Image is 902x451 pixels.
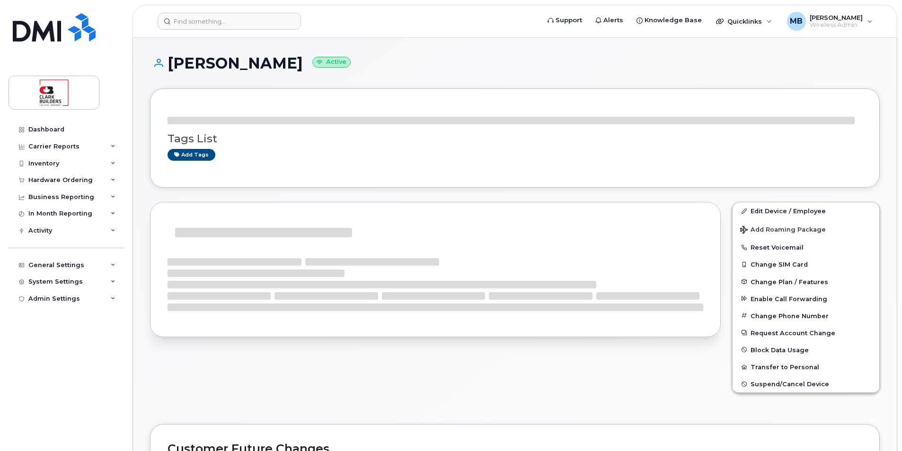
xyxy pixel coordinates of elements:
button: Add Roaming Package [733,219,879,239]
button: Reset Voicemail [733,239,879,256]
span: Change Plan / Features [751,278,828,285]
button: Change SIM Card [733,256,879,273]
button: Change Phone Number [733,307,879,324]
button: Request Account Change [733,324,879,341]
a: Edit Device / Employee [733,202,879,219]
span: Add Roaming Package [740,226,826,235]
span: Suspend/Cancel Device [751,381,829,388]
a: Add tags [168,149,215,161]
h1: [PERSON_NAME] [150,55,880,71]
button: Transfer to Personal [733,358,879,375]
small: Active [312,57,351,68]
h3: Tags List [168,133,862,145]
span: Enable Call Forwarding [751,295,827,302]
button: Block Data Usage [733,341,879,358]
button: Enable Call Forwarding [733,290,879,307]
button: Suspend/Cancel Device [733,375,879,392]
button: Change Plan / Features [733,273,879,290]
